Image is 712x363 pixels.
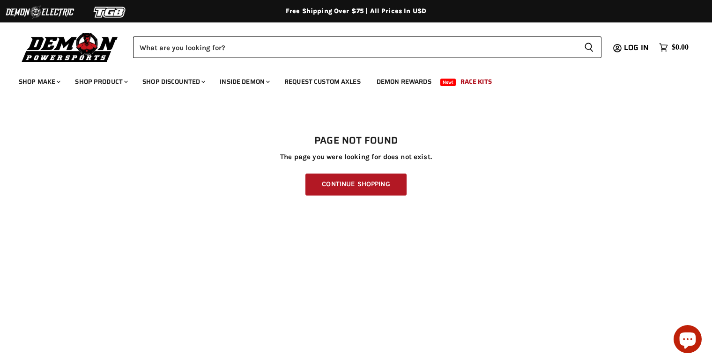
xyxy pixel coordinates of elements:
[453,72,499,91] a: Race Kits
[577,36,601,58] button: Search
[671,325,705,356] inbox-online-store-chat: Shopify online store chat
[68,72,133,91] a: Shop Product
[19,153,693,161] p: The page you were looking for does not exist.
[620,44,654,52] a: Log in
[624,42,649,53] span: Log in
[654,41,693,54] a: $0.00
[19,30,121,64] img: Demon Powersports
[12,72,66,91] a: Shop Make
[213,72,275,91] a: Inside Demon
[75,3,145,21] img: TGB Logo 2
[19,135,693,146] h1: Page not found
[135,72,211,91] a: Shop Discounted
[672,43,689,52] span: $0.00
[12,68,686,91] ul: Main menu
[277,72,368,91] a: Request Custom Axles
[370,72,438,91] a: Demon Rewards
[5,3,75,21] img: Demon Electric Logo 2
[440,79,456,86] span: New!
[133,36,577,58] input: Search
[133,36,601,58] form: Product
[305,174,406,196] a: Continue Shopping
